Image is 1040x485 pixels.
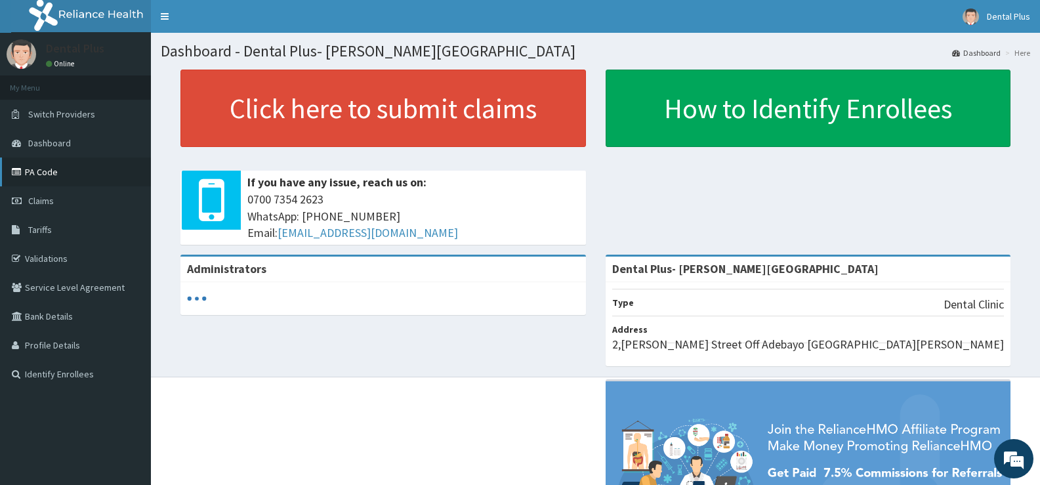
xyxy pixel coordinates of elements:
img: User Image [7,39,36,69]
span: Tariffs [28,224,52,236]
span: Dashboard [28,137,71,149]
b: Administrators [187,261,266,276]
span: Claims [28,195,54,207]
img: User Image [963,9,979,25]
p: 2,[PERSON_NAME] Street Off Adebayo [GEOGRAPHIC_DATA][PERSON_NAME] [612,336,1004,353]
svg: audio-loading [187,289,207,308]
a: How to Identify Enrollees [606,70,1011,147]
a: [EMAIL_ADDRESS][DOMAIN_NAME] [278,225,458,240]
a: Online [46,59,77,68]
a: Dashboard [952,47,1001,58]
span: 0700 7354 2623 WhatsApp: [PHONE_NUMBER] Email: [247,191,579,242]
b: Address [612,324,648,335]
li: Here [1002,47,1030,58]
p: Dental Clinic [944,296,1004,313]
p: Dental Plus [46,43,104,54]
span: Switch Providers [28,108,95,120]
h1: Dashboard - Dental Plus- [PERSON_NAME][GEOGRAPHIC_DATA] [161,43,1030,60]
b: Type [612,297,634,308]
strong: Dental Plus- [PERSON_NAME][GEOGRAPHIC_DATA] [612,261,879,276]
span: Dental Plus [987,11,1030,22]
b: If you have any issue, reach us on: [247,175,426,190]
a: Click here to submit claims [180,70,586,147]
